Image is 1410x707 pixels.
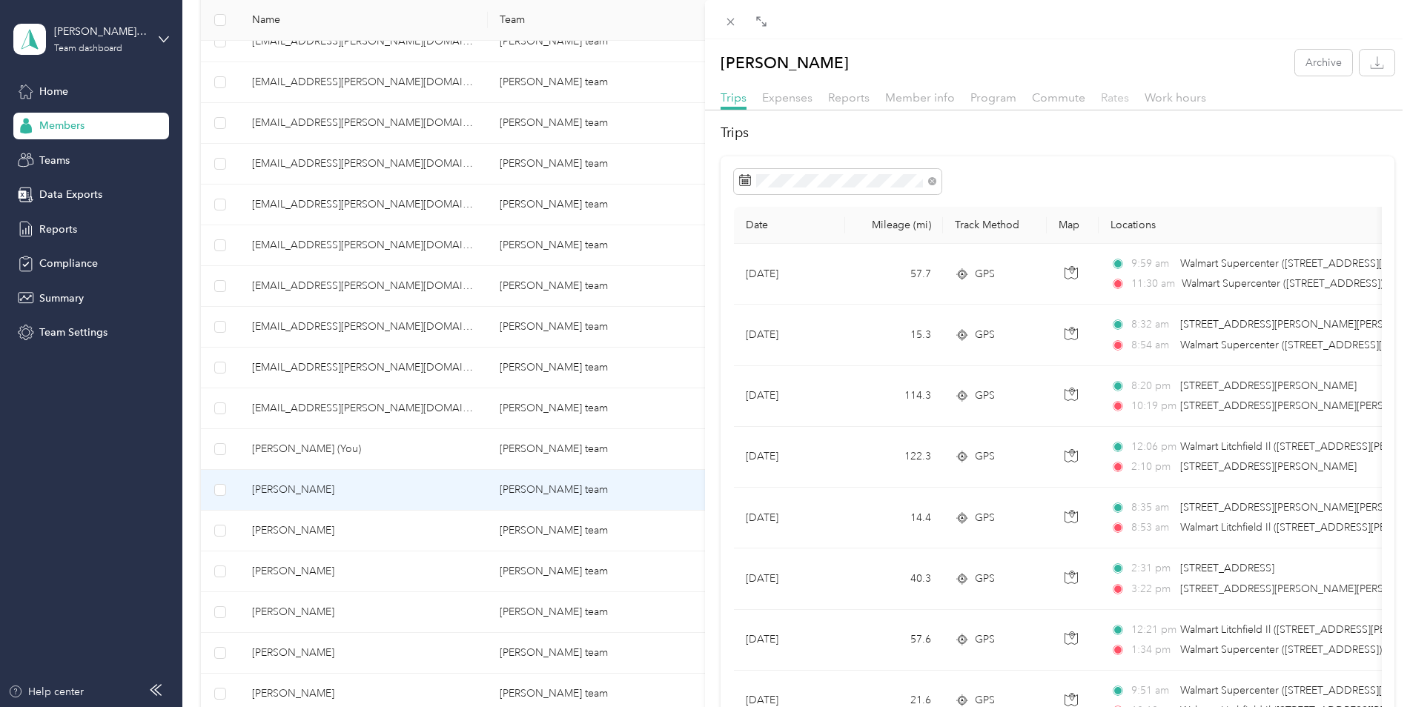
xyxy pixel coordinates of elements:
button: Archive [1295,50,1352,76]
td: 57.7 [845,244,943,305]
span: Walmart Supercenter ([STREET_ADDRESS]) [1182,277,1383,290]
span: Reports [828,90,870,104]
span: GPS [975,631,995,648]
span: Work hours [1145,90,1206,104]
span: 3:22 pm [1131,581,1174,597]
th: Map [1047,207,1099,244]
p: [PERSON_NAME] [721,50,849,76]
span: 9:51 am [1131,683,1174,699]
span: 11:30 am [1131,276,1175,292]
span: GPS [975,510,995,526]
span: Program [970,90,1016,104]
span: GPS [975,448,995,465]
span: 2:31 pm [1131,560,1174,577]
h2: Trips [721,123,1394,143]
span: GPS [975,266,995,282]
td: [DATE] [734,610,845,671]
td: [DATE] [734,548,845,609]
td: 14.4 [845,488,943,548]
th: Mileage (mi) [845,207,943,244]
span: Rates [1101,90,1129,104]
span: 12:21 pm [1131,622,1174,638]
span: Trips [721,90,747,104]
span: [STREET_ADDRESS][PERSON_NAME] [1180,379,1357,392]
span: GPS [975,571,995,587]
span: Member info [885,90,955,104]
iframe: Everlance-gr Chat Button Frame [1327,624,1410,707]
td: 57.6 [845,610,943,671]
td: [DATE] [734,366,845,427]
span: 8:53 am [1131,520,1174,536]
span: 10:19 pm [1131,398,1174,414]
span: [STREET_ADDRESS] [1180,562,1274,574]
span: 9:59 am [1131,256,1174,272]
span: Commute [1032,90,1085,104]
span: 2:10 pm [1131,459,1174,475]
span: Expenses [762,90,812,104]
span: 8:54 am [1131,337,1174,353]
td: 114.3 [845,366,943,427]
td: [DATE] [734,244,845,305]
td: [DATE] [734,305,845,365]
span: Walmart Supercenter ([STREET_ADDRESS]) [1180,643,1382,656]
td: [DATE] [734,488,845,548]
span: 1:34 pm [1131,642,1174,658]
td: 40.3 [845,548,943,609]
span: GPS [975,327,995,343]
td: [DATE] [734,427,845,488]
span: 8:20 pm [1131,378,1174,394]
td: 122.3 [845,427,943,488]
th: Date [734,207,845,244]
td: 15.3 [845,305,943,365]
span: 12:06 pm [1131,439,1174,455]
span: [STREET_ADDRESS][PERSON_NAME] [1180,460,1357,473]
span: 8:32 am [1131,316,1174,333]
span: GPS [975,388,995,404]
th: Track Method [943,207,1047,244]
span: 8:35 am [1131,499,1174,516]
